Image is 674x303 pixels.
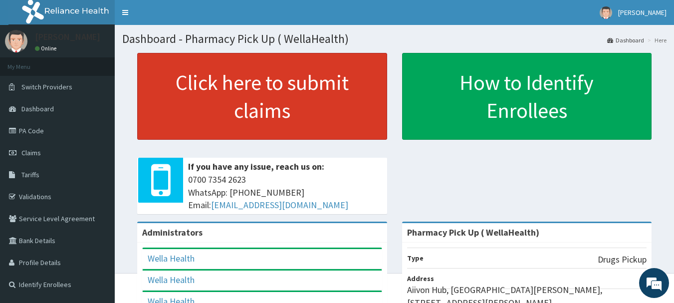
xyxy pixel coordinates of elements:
b: If you have any issue, reach us on: [188,161,324,172]
h1: Dashboard - Pharmacy Pick Up ( WellaHealth) [122,32,667,45]
p: Drugs Pickup [598,253,647,266]
b: Administrators [142,227,203,238]
a: [EMAIL_ADDRESS][DOMAIN_NAME] [211,199,348,211]
a: Wella Health [148,253,195,264]
span: 0700 7354 2623 WhatsApp: [PHONE_NUMBER] Email: [188,173,382,212]
a: Click here to submit claims [137,53,387,140]
b: Type [407,254,424,263]
img: User Image [5,30,27,52]
a: Wella Health [148,274,195,286]
img: User Image [600,6,612,19]
span: [PERSON_NAME] [618,8,667,17]
span: Claims [21,148,41,157]
strong: Pharmacy Pick Up ( WellaHealth) [407,227,539,238]
span: Tariffs [21,170,39,179]
a: Dashboard [607,36,644,44]
li: Here [645,36,667,44]
a: Online [35,45,59,52]
a: How to Identify Enrollees [402,53,652,140]
b: Address [407,274,434,283]
span: Dashboard [21,104,54,113]
span: Switch Providers [21,82,72,91]
p: [PERSON_NAME] [35,32,100,41]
